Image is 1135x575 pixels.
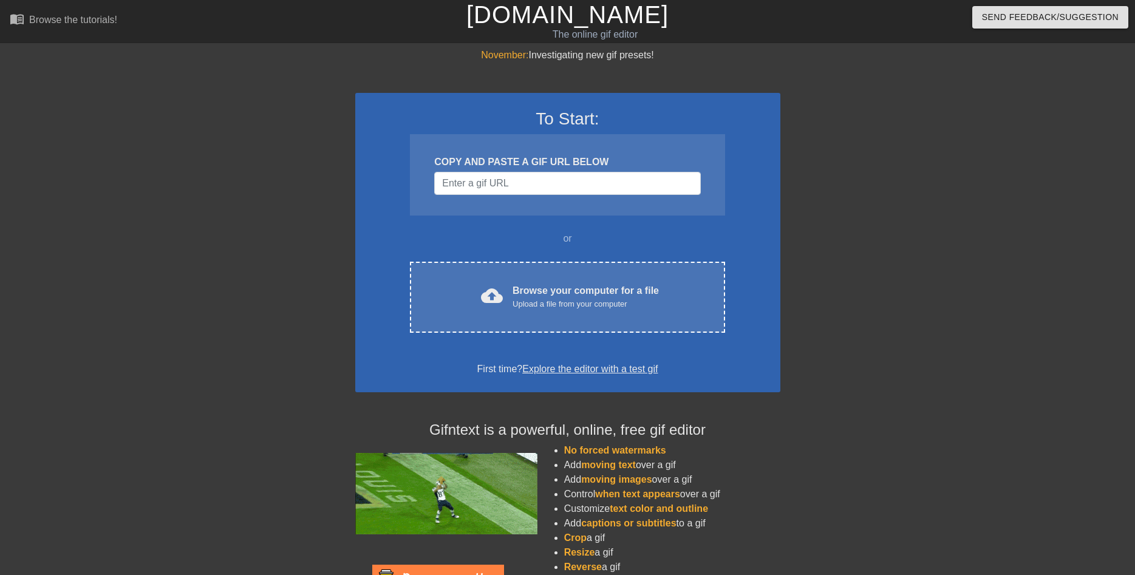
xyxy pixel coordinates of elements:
[355,48,780,63] div: Investigating new gif presets!
[982,10,1119,25] span: Send Feedback/Suggestion
[434,155,700,169] div: COPY AND PASTE A GIF URL BELOW
[564,472,780,487] li: Add over a gif
[355,453,537,534] img: football_small.gif
[522,364,658,374] a: Explore the editor with a test gif
[564,547,595,557] span: Resize
[481,50,528,60] span: November:
[564,532,587,543] span: Crop
[564,531,780,545] li: a gif
[581,460,636,470] span: moving text
[355,421,780,439] h4: Gifntext is a powerful, online, free gif editor
[10,12,24,26] span: menu_book
[384,27,806,42] div: The online gif editor
[466,1,669,28] a: [DOMAIN_NAME]
[513,298,659,310] div: Upload a file from your computer
[564,487,780,502] li: Control over a gif
[564,502,780,516] li: Customize
[610,503,708,514] span: text color and outline
[564,458,780,472] li: Add over a gif
[972,6,1128,29] button: Send Feedback/Suggestion
[481,285,503,307] span: cloud_upload
[10,12,117,30] a: Browse the tutorials!
[564,516,780,531] li: Add to a gif
[595,489,680,499] span: when text appears
[434,172,700,195] input: Username
[581,474,652,485] span: moving images
[564,445,666,455] span: No forced watermarks
[564,562,602,572] span: Reverse
[371,362,765,376] div: First time?
[29,15,117,25] div: Browse the tutorials!
[387,231,749,246] div: or
[564,545,780,560] li: a gif
[513,284,659,310] div: Browse your computer for a file
[581,518,676,528] span: captions or subtitles
[564,560,780,574] li: a gif
[371,109,765,129] h3: To Start:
